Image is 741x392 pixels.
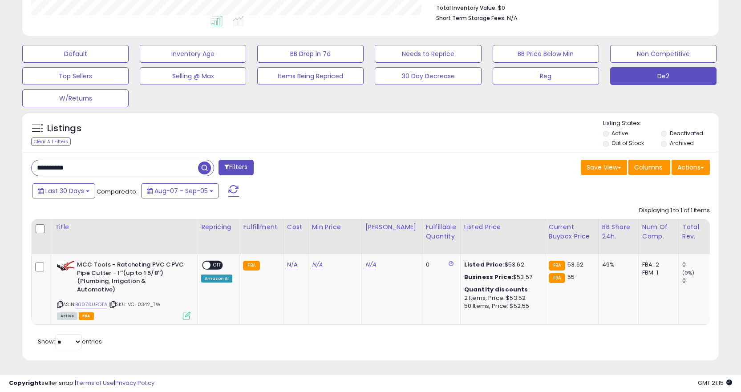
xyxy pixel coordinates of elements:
[682,222,715,241] div: Total Rev.
[9,379,41,387] strong: Copyright
[287,222,304,232] div: Cost
[109,301,161,308] span: | SKU: VC-0342_TW
[287,260,298,269] a: N/A
[549,222,595,241] div: Current Buybox Price
[670,139,694,147] label: Archived
[642,269,672,277] div: FBM: 1
[22,67,129,85] button: Top Sellers
[507,14,518,22] span: N/A
[76,379,114,387] a: Terms of Use
[602,222,635,241] div: BB Share 24h.
[611,139,644,147] label: Out of Stock
[47,122,81,135] h5: Listings
[31,137,71,146] div: Clear All Filters
[628,160,670,175] button: Columns
[140,67,246,85] button: Selling @ Max
[682,269,695,276] small: (0%)
[464,294,538,302] div: 2 Items, Price: $53.52
[365,260,376,269] a: N/A
[464,286,538,294] div: :
[464,261,538,269] div: $53.62
[201,222,235,232] div: Repricing
[682,277,718,285] div: 0
[603,119,719,128] p: Listing States:
[642,261,672,269] div: FBA: 2
[464,285,528,294] b: Quantity discounts
[581,160,627,175] button: Save View
[140,45,246,63] button: Inventory Age
[375,45,481,63] button: Needs to Reprice
[257,67,364,85] button: Items Being Repriced
[77,261,185,296] b: MCC Tools - Ratcheting PVC CPVC Pipe Cutter - 1''(up to 1 5/8'') (Plumbing, Irrigation & Automotive)
[154,186,208,195] span: Aug-07 - Sep-05
[219,160,253,175] button: Filters
[365,222,418,232] div: [PERSON_NAME]
[698,379,732,387] span: 2025-10-6 21:15 GMT
[670,129,703,137] label: Deactivated
[602,261,632,269] div: 49%
[312,222,358,232] div: Min Price
[243,261,259,271] small: FBA
[57,261,190,319] div: ASIN:
[57,312,77,320] span: All listings currently available for purchase on Amazon
[79,312,94,320] span: FBA
[211,262,225,269] span: OFF
[201,275,232,283] div: Amazon AI
[611,129,628,137] label: Active
[672,160,710,175] button: Actions
[436,2,703,12] li: $0
[375,67,481,85] button: 30 Day Decrease
[464,260,505,269] b: Listed Price:
[312,260,323,269] a: N/A
[464,273,538,281] div: $53.57
[38,337,102,346] span: Show: entries
[464,273,513,281] b: Business Price:
[57,261,75,271] img: 31NF4bten-L._SL40_.jpg
[493,67,599,85] button: Reg
[436,4,497,12] b: Total Inventory Value:
[464,222,541,232] div: Listed Price
[567,260,583,269] span: 53.62
[115,379,154,387] a: Privacy Policy
[141,183,219,198] button: Aug-07 - Sep-05
[55,222,194,232] div: Title
[243,222,279,232] div: Fulfillment
[257,45,364,63] button: BB Drop in 7d
[97,187,138,196] span: Compared to:
[610,67,717,85] button: De2
[549,261,565,271] small: FBA
[75,301,107,308] a: B0076UEOTA
[22,45,129,63] button: Default
[642,222,675,241] div: Num of Comp.
[567,273,575,281] span: 55
[9,379,154,388] div: seller snap | |
[549,273,565,283] small: FBA
[22,89,129,107] button: W/Returns
[682,261,718,269] div: 0
[426,261,454,269] div: 0
[464,302,538,310] div: 50 Items, Price: $52.55
[493,45,599,63] button: BB Price Below Min
[436,14,506,22] b: Short Term Storage Fees:
[634,163,662,172] span: Columns
[639,206,710,215] div: Displaying 1 to 1 of 1 items
[426,222,457,241] div: Fulfillable Quantity
[32,183,95,198] button: Last 30 Days
[45,186,84,195] span: Last 30 Days
[610,45,717,63] button: Non Competitive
